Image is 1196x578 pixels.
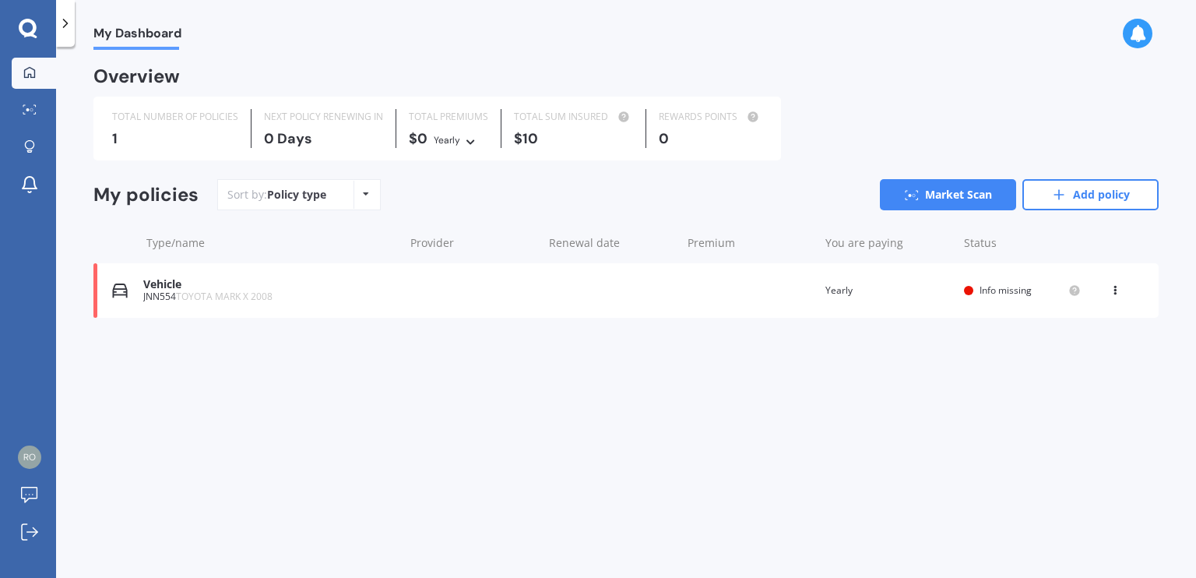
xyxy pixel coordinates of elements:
[410,235,536,251] div: Provider
[514,131,633,146] div: $10
[112,109,238,125] div: TOTAL NUMBER OF POLICIES
[264,131,383,146] div: 0 Days
[688,235,814,251] div: Premium
[267,187,326,203] div: Policy type
[93,69,180,84] div: Overview
[880,179,1016,210] a: Market Scan
[112,131,238,146] div: 1
[93,26,181,47] span: My Dashboard
[143,278,396,291] div: Vehicle
[227,187,326,203] div: Sort by:
[409,131,488,148] div: $0
[409,109,488,125] div: TOTAL PREMIUMS
[18,446,41,469] img: 88ad8b2e92192b5032165afe30102e0e
[659,131,762,146] div: 0
[659,109,762,125] div: REWARDS POINTS
[434,132,460,148] div: Yearly
[146,235,398,251] div: Type/name
[93,184,199,206] div: My policies
[514,109,633,125] div: TOTAL SUM INSURED
[825,235,952,251] div: You are paying
[549,235,675,251] div: Renewal date
[264,109,383,125] div: NEXT POLICY RENEWING IN
[825,283,952,298] div: Yearly
[964,235,1081,251] div: Status
[1022,179,1159,210] a: Add policy
[112,283,128,298] img: Vehicle
[143,291,396,302] div: JNN554
[980,284,1032,297] span: Info missing
[176,290,273,303] span: TOYOTA MARK X 2008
